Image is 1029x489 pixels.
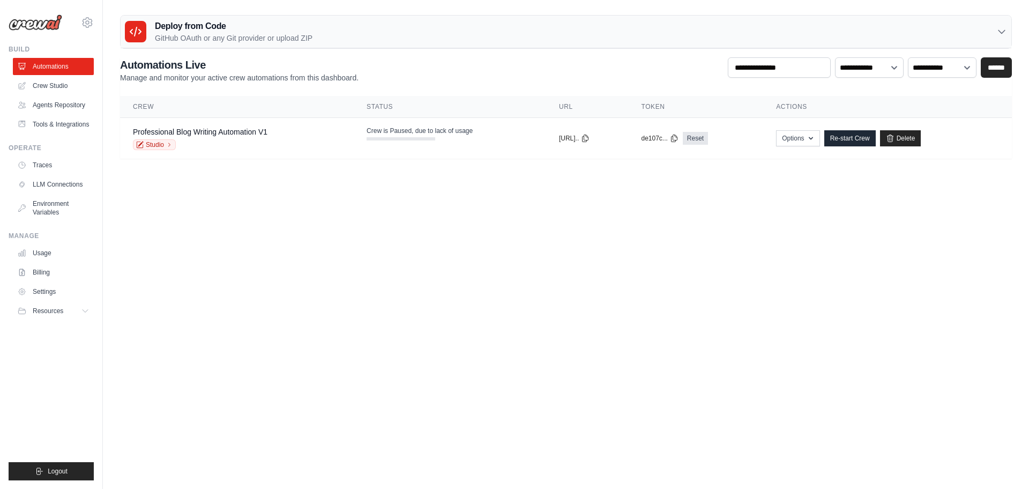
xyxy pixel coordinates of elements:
h2: Automations Live [120,57,359,72]
a: Usage [13,244,94,262]
a: Environment Variables [13,195,94,221]
h3: Deploy from Code [155,20,312,33]
th: Actions [763,96,1012,118]
th: Token [628,96,763,118]
a: Billing [13,264,94,281]
a: Studio [133,139,176,150]
a: Re-start Crew [824,130,876,146]
a: Delete [880,130,921,146]
img: Logo [9,14,62,31]
span: Resources [33,307,63,315]
a: Crew Studio [13,77,94,94]
a: Agents Repository [13,97,94,114]
a: LLM Connections [13,176,94,193]
span: Logout [48,467,68,476]
a: Professional Blog Writing Automation V1 [133,128,267,136]
p: Manage and monitor your active crew automations from this dashboard. [120,72,359,83]
p: GitHub OAuth or any Git provider or upload ZIP [155,33,312,43]
div: Operate [9,144,94,152]
th: URL [546,96,629,118]
th: Status [354,96,546,118]
a: Automations [13,58,94,75]
button: Options [776,130,819,146]
a: Settings [13,283,94,300]
div: Build [9,45,94,54]
span: Crew is Paused, due to lack of usage [367,127,473,135]
a: Reset [683,132,708,145]
a: Tools & Integrations [13,116,94,133]
button: Logout [9,462,94,480]
button: de107c... [641,134,678,143]
th: Crew [120,96,354,118]
div: Manage [9,232,94,240]
button: Resources [13,302,94,320]
a: Traces [13,157,94,174]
